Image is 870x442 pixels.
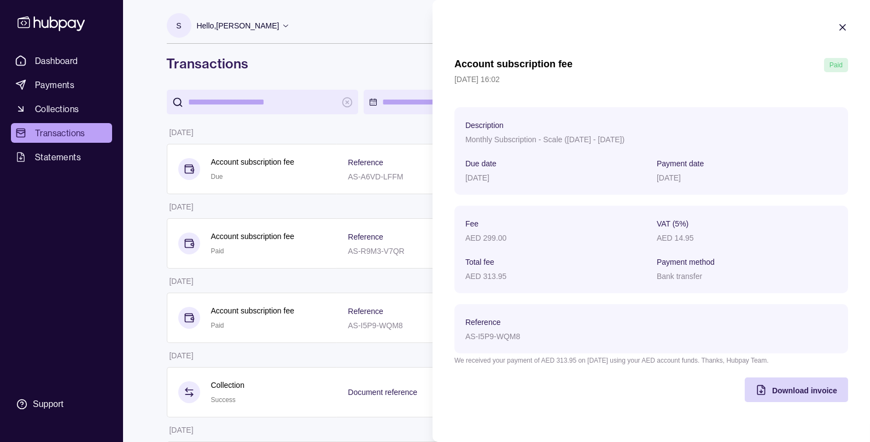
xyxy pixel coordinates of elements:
p: AS-I5P9-WQM8 [465,332,520,341]
p: [DATE] 16:02 [454,73,848,85]
span: Paid [830,61,843,69]
p: [DATE] [657,173,681,182]
p: Bank transfer [657,272,702,281]
p: VAT (5%) [657,219,688,228]
p: Fee [465,219,478,228]
p: AED 299.00 [465,234,507,242]
p: AED 313.95 [465,272,507,281]
p: We received your payment of AED 313.95 on [DATE] using your AED account funds. Thanks, Hubpay Team. [454,354,848,367]
p: Monthly Subscription - Scale ([DATE] - [DATE]) [465,135,624,144]
p: [DATE] [465,173,489,182]
h1: Account subscription fee [454,58,573,72]
button: Download invoice [745,377,848,402]
span: Download invoice [772,386,837,395]
p: AED 14.95 [657,234,694,242]
p: Total fee [465,258,494,266]
p: Reference [465,318,501,327]
p: Payment method [657,258,715,266]
p: Payment date [657,159,704,168]
p: Description [465,121,504,130]
p: Due date [465,159,497,168]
